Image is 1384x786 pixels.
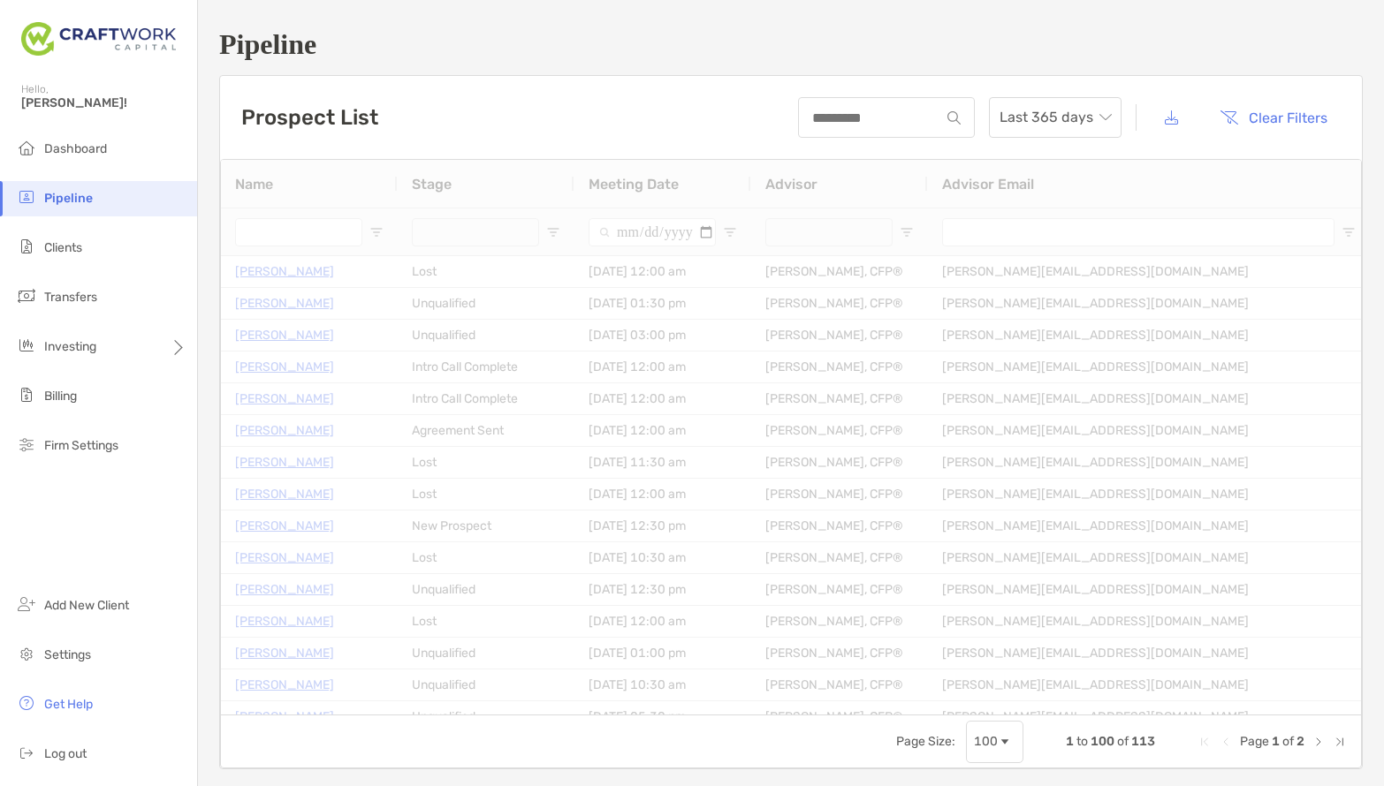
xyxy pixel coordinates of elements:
img: input icon [947,111,961,125]
div: Page Size [966,721,1023,763]
img: settings icon [16,643,37,664]
span: Transfers [44,290,97,305]
img: transfers icon [16,285,37,306]
span: 113 [1131,734,1155,749]
span: Pipeline [44,191,93,206]
span: Page [1240,734,1269,749]
span: 2 [1297,734,1304,749]
span: Clients [44,240,82,255]
img: Zoe Logo [21,7,176,71]
span: Settings [44,647,91,662]
span: Get Help [44,697,93,712]
img: logout icon [16,742,37,763]
div: Last Page [1333,735,1347,749]
div: Next Page [1312,735,1326,749]
img: investing icon [16,335,37,356]
img: pipeline icon [16,186,37,208]
button: Clear Filters [1206,98,1341,137]
span: of [1117,734,1129,749]
span: 100 [1091,734,1114,749]
img: add_new_client icon [16,593,37,615]
span: 1 [1066,734,1074,749]
img: firm-settings icon [16,434,37,455]
span: Log out [44,746,87,761]
img: clients icon [16,236,37,257]
img: billing icon [16,384,37,405]
span: Dashboard [44,141,107,156]
div: 100 [974,734,998,749]
img: dashboard icon [16,137,37,158]
h3: Prospect List [241,105,378,130]
div: Page Size: [896,734,955,749]
span: Add New Client [44,598,129,613]
h1: Pipeline [219,28,1363,61]
span: Billing [44,389,77,404]
span: of [1282,734,1294,749]
span: Firm Settings [44,438,118,453]
span: Last 365 days [1000,98,1111,137]
span: to [1076,734,1088,749]
img: get-help icon [16,692,37,714]
span: Investing [44,339,96,354]
span: 1 [1272,734,1280,749]
div: First Page [1198,735,1212,749]
div: Previous Page [1219,735,1233,749]
span: [PERSON_NAME]! [21,95,186,110]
